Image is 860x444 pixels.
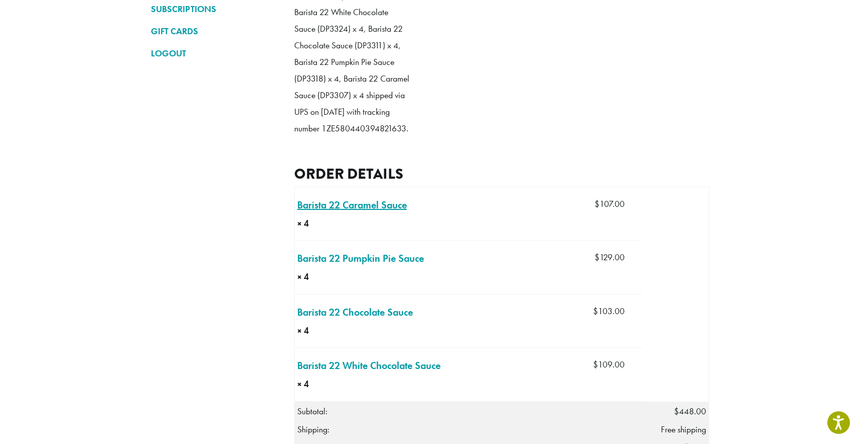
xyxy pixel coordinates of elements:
[593,359,598,370] span: $
[297,378,346,391] strong: × 4
[297,217,336,230] strong: × 4
[297,305,413,320] a: Barista 22 Chocolate Sauce
[593,306,598,317] span: $
[594,252,599,263] span: $
[297,251,424,266] a: Barista 22 Pumpkin Pie Sauce
[151,45,279,62] a: LOGOUT
[594,198,599,209] span: $
[593,306,625,317] bdi: 103.00
[297,358,441,373] a: Barista 22 White Chocolate Sauce
[593,359,625,370] bdi: 109.00
[674,406,706,417] span: 448.00
[151,1,279,18] a: SUBSCRIPTIONS
[297,324,337,337] strong: × 4
[297,270,341,283] strong: × 4
[294,4,410,137] p: Barista 22 White Chocolate Sauce (DP3324) x 4, Barista 22 Chocolate Sauce (DP3311) x 4, Barista 2...
[295,402,642,420] th: Subtotal:
[297,197,407,212] a: Barista 22 Caramel Sauce
[674,406,679,417] span: $
[294,165,709,183] h2: Order details
[151,23,279,40] a: GIFT CARDS
[594,198,625,209] bdi: 107.00
[295,420,642,438] th: Shipping:
[642,420,709,438] td: Free shipping
[594,252,625,263] bdi: 129.00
